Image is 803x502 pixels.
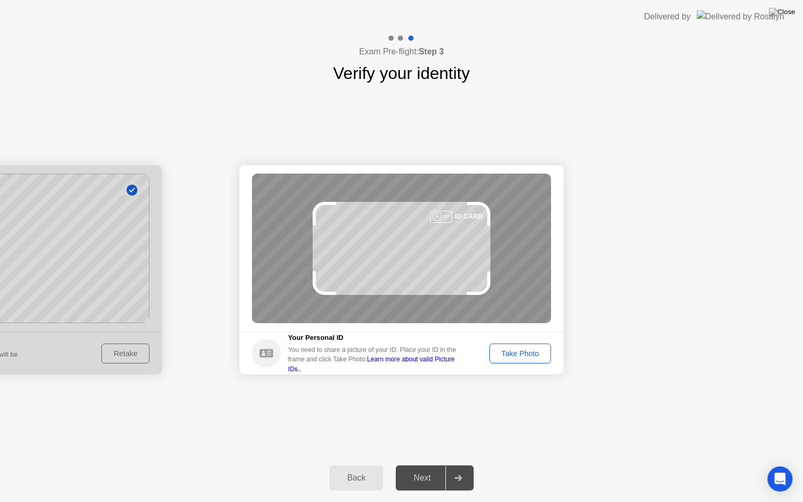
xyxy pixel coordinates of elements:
img: Delivered by Rosalyn [697,10,784,22]
div: ID CARD [455,211,483,221]
div: Take Photo [493,349,547,358]
h1: Verify your identity [333,61,469,86]
h5: Your Personal ID [288,333,464,343]
div: Open Intercom Messenger [767,466,793,492]
h4: Exam Pre-flight: [359,45,444,58]
button: Take Photo [489,344,551,363]
a: Learn more about valid Picture IDs.. [288,356,455,372]
div: Delivered by [644,10,691,23]
img: Close [769,8,795,16]
button: Next [396,465,474,490]
div: You need to share a picture of your ID. Place your ID in the frame and click Take Photo. [288,345,464,374]
b: Step 3 [419,47,444,56]
div: Next [399,473,445,483]
div: Back [332,473,380,483]
button: Back [329,465,383,490]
